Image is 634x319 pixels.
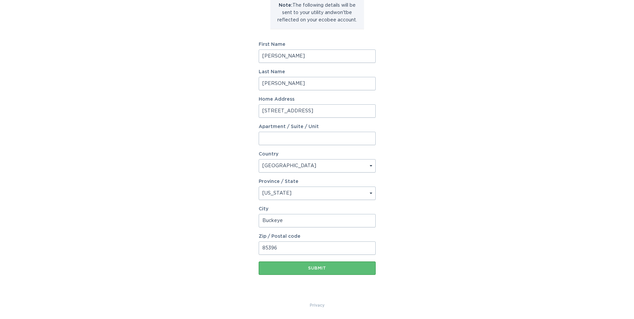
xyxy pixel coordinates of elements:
label: Country [259,152,278,156]
div: Submit [262,266,372,270]
a: Privacy Policy & Terms of Use [310,302,325,309]
label: First Name [259,42,376,47]
label: Apartment / Suite / Unit [259,124,376,129]
p: The following details will be sent to your utility and won't be reflected on your ecobee account. [275,2,359,24]
label: Home Address [259,97,376,102]
label: Zip / Postal code [259,234,376,239]
label: Province / State [259,179,298,184]
strong: Note: [279,3,292,8]
label: City [259,207,376,211]
label: Last Name [259,70,376,74]
button: Submit [259,261,376,275]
